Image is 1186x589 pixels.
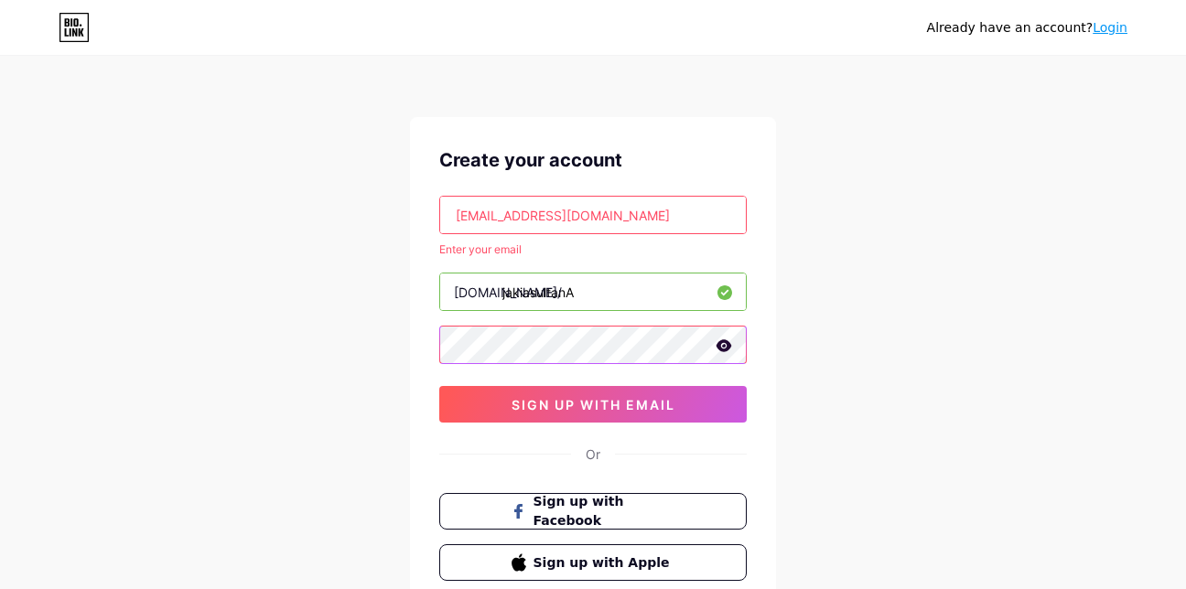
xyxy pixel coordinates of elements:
[439,544,747,581] button: Sign up with Apple
[440,197,746,233] input: Email
[440,273,746,310] input: username
[439,386,747,423] button: sign up with email
[439,493,747,530] button: Sign up with Facebook
[512,397,675,412] span: sign up with email
[1093,20,1127,35] a: Login
[439,241,747,258] div: Enter your email
[586,444,600,464] div: Or
[439,146,747,174] div: Create your account
[534,553,675,573] span: Sign up with Apple
[454,283,562,302] div: [DOMAIN_NAME]/
[534,492,675,530] span: Sign up with Facebook
[927,18,1127,37] div: Already have an account?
